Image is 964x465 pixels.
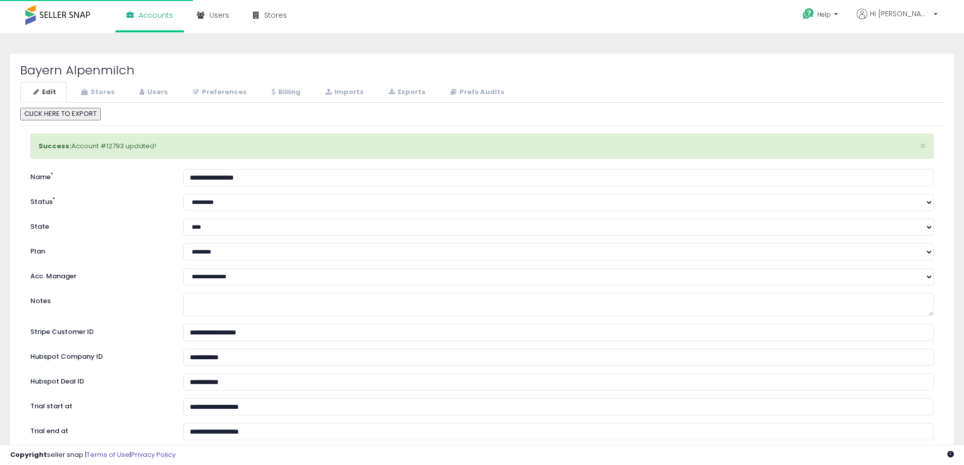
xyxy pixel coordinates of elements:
strong: Success: [38,141,71,151]
a: Exports [375,82,436,103]
span: Hi [PERSON_NAME] [870,9,931,19]
label: Trial end at [23,423,176,436]
label: Stripe Customer ID [23,324,176,337]
label: Hubspot Deal ID [23,373,176,387]
button: CLICK HERE TO EXPORT [20,108,101,120]
label: Hubspot Company ID [23,349,176,362]
a: Edit [20,82,67,103]
a: Users [127,82,179,103]
span: Users [209,10,229,20]
a: Stores [68,82,125,103]
span: Accounts [139,10,173,20]
a: Billing [259,82,311,103]
a: Hi [PERSON_NAME] [857,9,938,31]
label: Status [23,194,176,207]
a: Imports [312,82,374,103]
h2: Bayern Alpenmilch [20,64,944,77]
a: Prefs Audits [437,82,515,103]
label: State [23,219,176,232]
label: Acc. Manager [23,268,176,281]
i: Get Help [802,8,815,20]
strong: Copyright [10,450,47,459]
label: Name [23,169,176,182]
div: seller snap | | [10,450,176,460]
span: Stores [264,10,287,20]
button: × [919,141,926,151]
span: Help [817,10,831,19]
a: Terms of Use [87,450,130,459]
label: Plan [23,243,176,257]
a: Privacy Policy [131,450,176,459]
div: Account #12793 updated! [30,134,934,159]
label: Trial start at [23,398,176,411]
a: Preferences [180,82,258,103]
label: Notes [23,293,176,306]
